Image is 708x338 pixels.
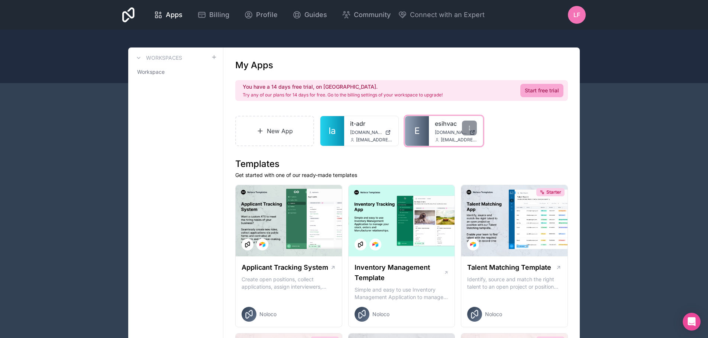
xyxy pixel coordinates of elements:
p: Get started with one of our ready-made templates [235,171,568,179]
a: Apps [148,7,188,23]
img: Airtable Logo [259,242,265,247]
h2: You have a 14 days free trial, on [GEOGRAPHIC_DATA]. [243,83,443,91]
a: Community [336,7,397,23]
span: Workspace [137,68,165,76]
a: Guides [287,7,333,23]
span: [DOMAIN_NAME] [435,129,467,135]
a: Workspace [134,65,217,79]
span: Starter [546,189,561,195]
a: [DOMAIN_NAME] [350,129,392,135]
span: Guides [304,10,327,20]
span: [EMAIL_ADDRESS][DOMAIN_NAME] [356,137,392,143]
h1: Applicant Tracking System [242,262,328,273]
span: Noloco [259,311,277,318]
h1: My Apps [235,59,273,71]
span: LF [573,10,580,19]
a: [DOMAIN_NAME] [435,129,477,135]
a: New App [235,116,314,146]
a: Workspaces [134,53,182,62]
p: Try any of our plans for 14 days for free. Go to the billing settings of your workspace to upgrade! [243,92,443,98]
span: Community [354,10,391,20]
span: [DOMAIN_NAME] [350,129,382,135]
span: Ia [329,125,336,137]
img: Airtable Logo [470,242,476,247]
img: Airtable Logo [372,242,378,247]
span: Noloco [372,311,389,318]
a: esihvac [435,119,477,128]
h3: Workspaces [146,54,182,62]
h1: Talent Matching Template [467,262,551,273]
button: Connect with an Expert [398,10,485,20]
a: Billing [191,7,235,23]
span: Connect with an Expert [410,10,485,20]
a: E [405,116,429,146]
a: Ia [320,116,344,146]
p: Simple and easy to use Inventory Management Application to manage your stock, orders and Manufact... [355,286,449,301]
span: [EMAIL_ADDRESS][DOMAIN_NAME] [441,137,477,143]
div: Open Intercom Messenger [683,313,701,331]
a: Start free trial [520,84,563,97]
a: Profile [238,7,284,23]
h1: Templates [235,158,568,170]
span: Noloco [485,311,502,318]
p: Identify, source and match the right talent to an open project or position with our Talent Matchi... [467,276,562,291]
span: Apps [166,10,182,20]
p: Create open positions, collect applications, assign interviewers, centralise candidate feedback a... [242,276,336,291]
a: it-adr [350,119,392,128]
span: Profile [256,10,278,20]
span: Billing [209,10,229,20]
span: E [414,125,420,137]
h1: Inventory Management Template [355,262,444,283]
